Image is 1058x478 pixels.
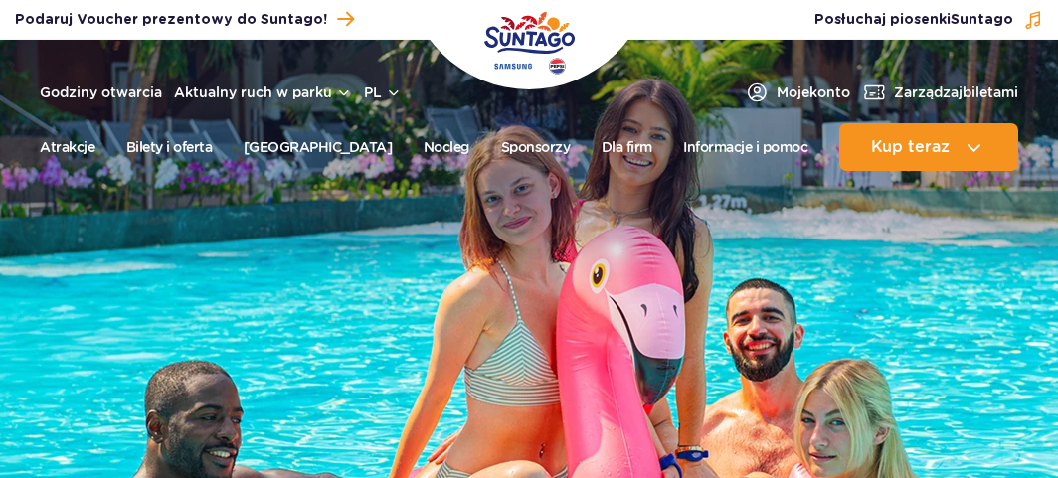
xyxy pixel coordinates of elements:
span: Moje konto [777,82,850,102]
span: Zarządzaj biletami [894,82,1018,102]
a: Sponsorzy [501,123,571,171]
span: Suntago [951,13,1013,27]
span: Podaruj Voucher prezentowy do Suntago! [15,10,327,30]
span: Posłuchaj piosenki [814,10,1013,30]
button: pl [364,82,402,102]
button: Posłuchaj piosenkiSuntago [814,10,1043,30]
a: Mojekonto [745,80,850,104]
a: Informacje i pomoc [683,123,807,171]
button: Aktualny ruch w parku [174,84,352,100]
a: [GEOGRAPHIC_DATA] [244,123,393,171]
a: Godziny otwarcia [40,82,162,102]
a: Dla firm [602,123,652,171]
span: Kup teraz [871,138,950,156]
a: Atrakcje [40,123,94,171]
a: Podaruj Voucher prezentowy do Suntago! [15,6,354,33]
a: Bilety i oferta [126,123,213,171]
a: Zarządzajbiletami [862,80,1018,104]
a: Nocleg [424,123,469,171]
button: Kup teraz [839,123,1018,171]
